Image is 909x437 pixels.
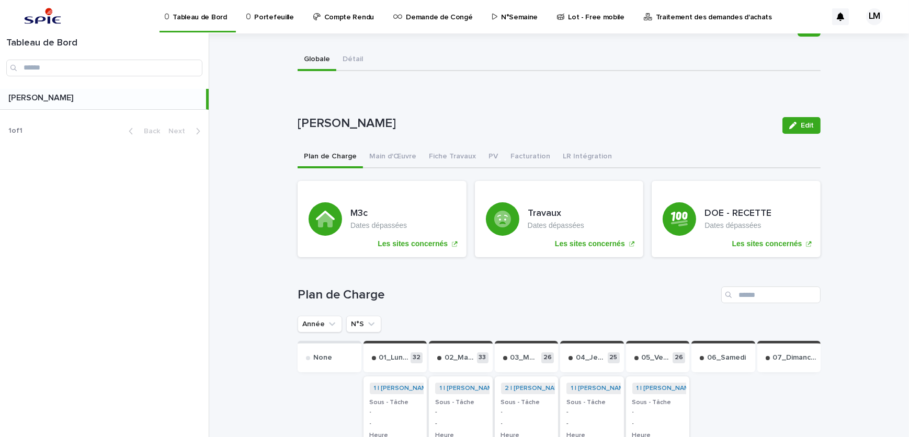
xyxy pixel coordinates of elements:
[541,352,554,363] p: 26
[346,316,381,332] button: N°S
[6,38,202,49] h1: Tableau de Bord
[866,8,883,25] div: LM
[556,146,618,168] button: LR Intégration
[555,239,625,248] p: Les sites concernés
[732,239,802,248] p: Les sites concernés
[336,49,369,71] button: Détail
[21,6,64,27] img: svstPd6MQfCT1uX1QGkG
[576,353,606,362] p: 04_Jeudi
[8,91,75,103] p: [PERSON_NAME]
[705,221,771,230] p: Dates dépassées
[637,385,717,392] a: 1 | [PERSON_NAME] | 2025
[370,408,421,416] p: -
[363,146,423,168] button: Main d'Œuvre
[374,385,454,392] a: 1 | [PERSON_NAME] | 2025
[477,352,488,363] p: 33
[632,420,684,427] p: -
[782,117,821,134] button: Edit
[566,408,618,416] p: -
[350,208,407,220] h3: M3c
[423,146,482,168] button: Fiche Travaux
[571,385,651,392] a: 1 | [PERSON_NAME] | 2025
[435,420,486,427] p: -
[298,116,774,131] p: [PERSON_NAME]
[773,353,817,362] p: 07_Dimanche
[705,208,771,220] h3: DOE - RECETTE
[642,353,671,362] p: 05_Vendredi
[6,60,202,76] input: Search
[721,286,821,303] input: Search
[435,408,486,416] p: -
[501,398,552,407] h3: Sous - Tâche
[501,408,552,416] p: -
[707,353,746,362] p: 06_Samedi
[510,353,540,362] p: 03_Mercredi
[298,316,342,332] button: Année
[501,420,552,427] p: -
[528,221,584,230] p: Dates dépassées
[411,352,423,363] p: 32
[164,126,209,136] button: Next
[350,221,407,230] p: Dates dépassées
[801,122,814,129] span: Edit
[168,128,191,135] span: Next
[445,353,475,362] p: 02_Mardi
[632,398,684,407] h3: Sous - Tâche
[298,146,363,168] button: Plan de Charge
[120,126,164,136] button: Back
[652,181,821,257] a: Les sites concernés
[298,49,336,71] button: Globale
[505,385,587,392] a: 2 | [PERSON_NAME] | 2025
[504,146,556,168] button: Facturation
[673,352,685,363] p: 26
[379,353,409,362] p: 01_Lundi
[370,398,421,407] h3: Sous - Tâche
[632,408,684,416] p: -
[378,239,448,248] p: Les sites concernés
[475,181,644,257] a: Les sites concernés
[566,420,618,427] p: -
[138,128,160,135] span: Back
[608,352,620,363] p: 25
[528,208,584,220] h3: Travaux
[370,420,421,427] p: -
[435,398,486,407] h3: Sous - Tâche
[439,385,519,392] a: 1 | [PERSON_NAME] | 2025
[566,398,618,407] h3: Sous - Tâche
[298,181,467,257] a: Les sites concernés
[313,353,332,362] p: None
[298,287,717,303] h1: Plan de Charge
[482,146,504,168] button: PV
